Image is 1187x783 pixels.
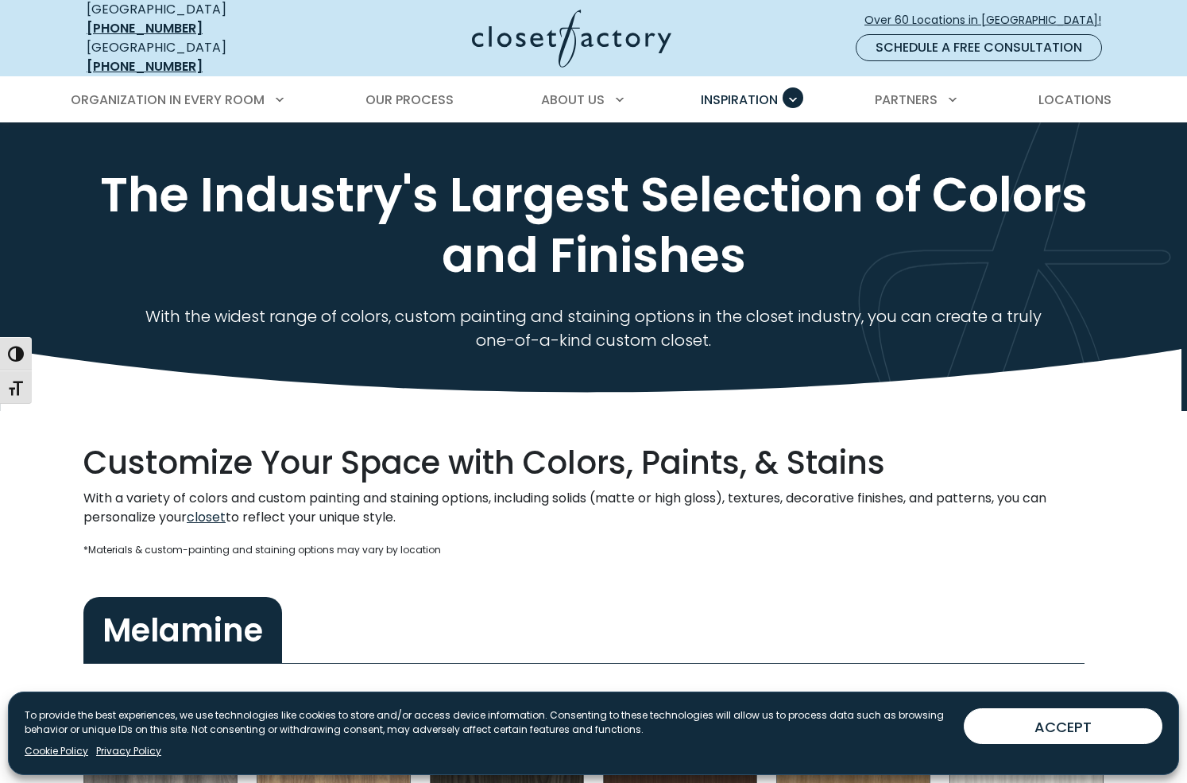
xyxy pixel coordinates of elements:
div: [GEOGRAPHIC_DATA] [87,38,317,76]
span: Over 60 Locations in [GEOGRAPHIC_DATA]! [864,12,1114,29]
a: [PHONE_NUMBER] [87,19,203,37]
span: Inspiration [701,91,778,109]
span: *Materials & custom-painting and staining options may vary by location [83,543,441,556]
h1: The Industry's Largest Selection of Colors and Finishes [83,165,1104,285]
a: Over 60 Locations in [GEOGRAPHIC_DATA]! [864,6,1115,34]
h3: Melamine [83,597,282,664]
span: Our Process [365,91,454,109]
a: Schedule a Free Consultation [856,34,1102,61]
span: Locations [1038,91,1112,109]
span: About Us [541,91,605,109]
img: Closet Factory Logo [472,10,671,68]
nav: Primary Menu [60,78,1127,122]
a: Privacy Policy [96,744,161,758]
h5: Customize Your Space with Colors, Paints, & Stains [83,443,1104,483]
p: To provide the best experiences, we use technologies like cookies to store and/or access device i... [25,708,951,737]
h4: Woodgrain [83,683,1104,729]
span: With the widest range of colors, custom painting and staining options in the closet industry, you... [145,305,1042,351]
span: Partners [875,91,938,109]
span: Organization in Every Room [71,91,265,109]
p: With a variety of colors and custom painting and staining options, including solids (matte or hig... [83,489,1104,527]
a: closet [187,508,226,526]
button: ACCEPT [964,708,1162,744]
a: [PHONE_NUMBER] [87,57,203,76]
a: Cookie Policy [25,744,88,758]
